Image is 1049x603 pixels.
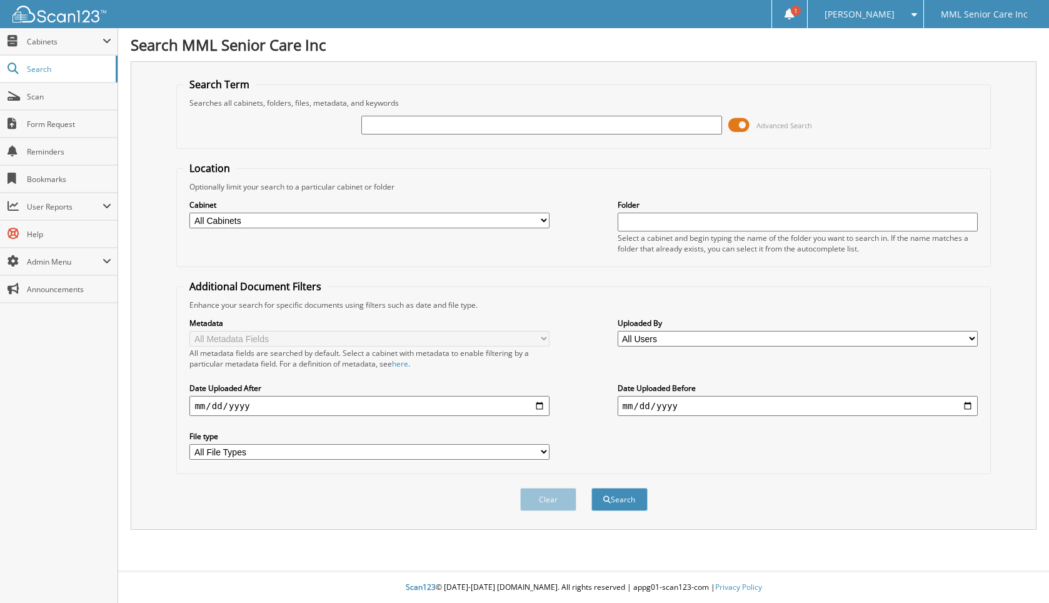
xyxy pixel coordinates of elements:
span: Scan123 [406,582,436,592]
span: Form Request [27,119,111,129]
span: [PERSON_NAME] [825,11,895,18]
button: Search [591,488,648,511]
input: end [618,396,978,416]
span: Admin Menu [27,256,103,267]
span: Help [27,229,111,240]
button: Clear [520,488,576,511]
img: scan123-logo-white.svg [13,6,106,23]
a: Privacy Policy [715,582,762,592]
span: Advanced Search [756,121,812,130]
a: here [392,358,408,369]
div: © [DATE]-[DATE] [DOMAIN_NAME]. All rights reserved | appg01-scan123-com | [118,572,1049,603]
input: start [189,396,550,416]
label: File type [189,431,550,442]
span: User Reports [27,201,103,212]
h1: Search MML Senior Care Inc [131,34,1036,55]
legend: Search Term [183,78,256,91]
label: Cabinet [189,200,550,210]
label: Metadata [189,318,550,328]
label: Uploaded By [618,318,978,328]
span: Reminders [27,146,111,157]
label: Folder [618,200,978,210]
span: Bookmarks [27,174,111,185]
div: Select a cabinet and begin typing the name of the folder you want to search in. If the name match... [618,233,978,254]
span: Search [27,64,109,74]
span: Announcements [27,284,111,295]
span: Cabinets [27,36,103,47]
legend: Additional Document Filters [183,280,328,293]
span: MML Senior Care Inc [941,11,1028,18]
div: All metadata fields are searched by default. Select a cabinet with metadata to enable filtering b... [189,348,550,369]
legend: Location [183,161,236,175]
label: Date Uploaded Before [618,383,978,393]
div: Enhance your search for specific documents using filters such as date and file type. [183,300,983,310]
span: 1 [791,6,801,16]
div: Searches all cabinets, folders, files, metadata, and keywords [183,98,983,108]
span: Scan [27,91,111,102]
div: Optionally limit your search to a particular cabinet or folder [183,181,983,192]
iframe: Chat Widget [986,543,1049,603]
label: Date Uploaded After [189,383,550,393]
